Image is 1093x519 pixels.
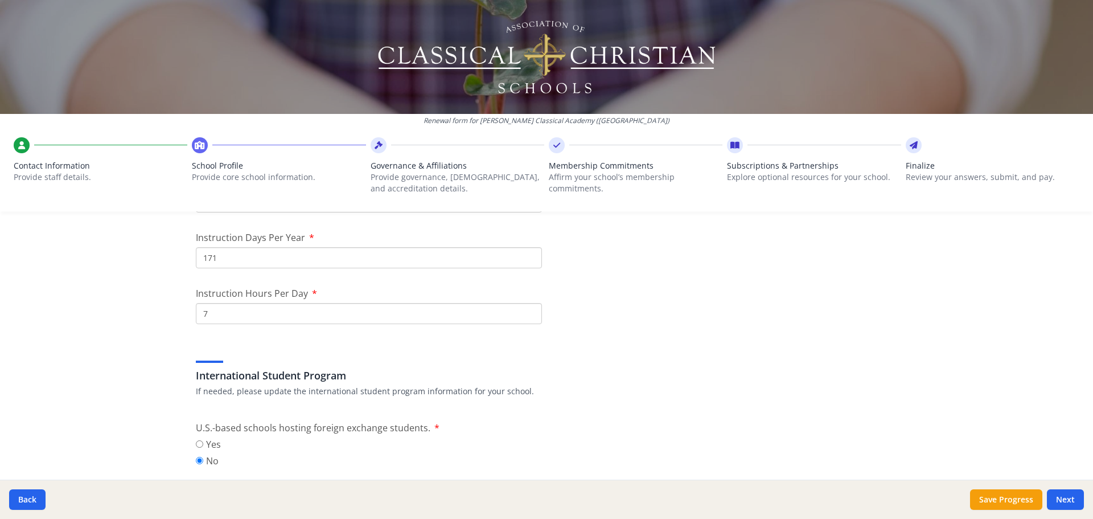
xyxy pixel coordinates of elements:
[371,171,544,194] p: Provide governance, [DEMOGRAPHIC_DATA], and accreditation details.
[14,160,187,171] span: Contact Information
[14,171,187,183] p: Provide staff details.
[727,160,901,171] span: Subscriptions & Partnerships
[196,367,897,383] h3: International Student Program
[196,231,305,244] span: Instruction Days Per Year
[549,171,722,194] p: Affirm your school’s membership commitments.
[9,489,46,510] button: Back
[196,438,221,451] label: Yes
[549,160,722,171] span: Membership Commitments
[196,386,897,397] p: If needed, please update the international student program information for your school.
[196,457,203,464] input: No
[1047,489,1084,510] button: Next
[196,422,430,434] span: U.S.-based schools hosting foreign exchange students.
[192,171,365,183] p: Provide core school information.
[376,17,717,97] img: Logo
[906,160,1079,171] span: Finalize
[196,440,203,448] input: Yes
[196,287,308,300] span: Instruction Hours Per Day
[196,454,221,468] label: No
[727,171,901,183] p: Explore optional resources for your school.
[192,160,365,171] span: School Profile
[970,489,1042,510] button: Save Progress
[906,171,1079,183] p: Review your answers, submit, and pay.
[371,160,544,171] span: Governance & Affiliations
